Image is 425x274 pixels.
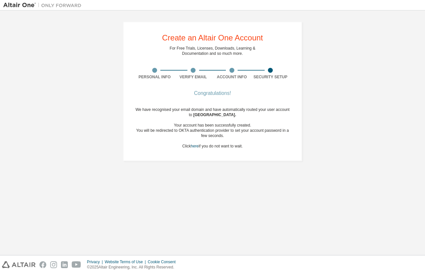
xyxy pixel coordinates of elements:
[50,261,57,268] img: instagram.svg
[2,261,36,268] img: altair_logo.svg
[87,265,180,270] p: © 2025 Altair Engineering, Inc. All Rights Reserved.
[174,74,213,80] div: Verify Email
[135,123,290,128] div: Your account has been successfully created.
[135,107,290,149] div: We have recognised your email domain and have automatically routed your user account to Click if ...
[191,144,198,148] a: here
[193,113,236,117] span: [GEOGRAPHIC_DATA] .
[135,91,290,95] div: Congratulations!
[61,261,68,268] img: linkedin.svg
[3,2,85,8] img: Altair One
[105,259,148,265] div: Website Terms of Use
[39,261,46,268] img: facebook.svg
[170,46,256,56] div: For Free Trials, Licenses, Downloads, Learning & Documentation and so much more.
[135,74,174,80] div: Personal Info
[72,261,81,268] img: youtube.svg
[135,128,290,138] div: You will be redirected to OKTA authentication provider to set your account password in a few seco...
[162,34,263,42] div: Create an Altair One Account
[251,74,290,80] div: Security Setup
[212,74,251,80] div: Account Info
[148,259,179,265] div: Cookie Consent
[87,259,105,265] div: Privacy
